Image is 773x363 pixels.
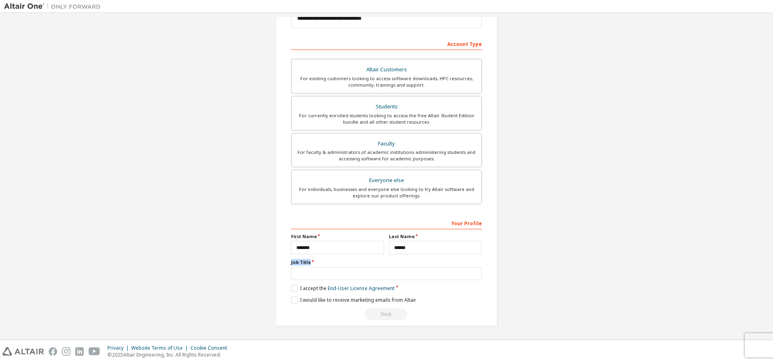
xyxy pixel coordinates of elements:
img: instagram.svg [62,347,70,356]
div: Website Terms of Use [131,345,190,351]
div: For individuals, businesses and everyone else looking to try Altair software and explore our prod... [296,186,477,199]
label: I would like to receive marketing emails from Altair [291,297,416,303]
div: For existing customers looking to access software downloads, HPC resources, community, trainings ... [296,75,477,88]
a: End-User License Agreement [328,285,395,292]
label: Last Name [389,233,482,240]
div: Account Type [291,37,482,50]
div: Your Profile [291,216,482,229]
div: For currently enrolled students looking to access the free Altair Student Edition bundle and all ... [296,112,477,125]
img: Altair One [4,2,105,10]
div: Students [296,101,477,112]
div: Cookie Consent [190,345,232,351]
div: For faculty & administrators of academic institutions administering students and accessing softwa... [296,149,477,162]
img: facebook.svg [49,347,57,356]
p: © 2025 Altair Engineering, Inc. All Rights Reserved. [107,351,232,358]
img: linkedin.svg [75,347,84,356]
img: youtube.svg [89,347,100,356]
label: I accept the [291,285,395,292]
div: Faculty [296,138,477,149]
label: Job Title [291,259,482,266]
div: Altair Customers [296,64,477,75]
div: Read and acccept EULA to continue [291,308,482,320]
label: First Name [291,233,384,240]
div: Everyone else [296,175,477,186]
img: altair_logo.svg [2,347,44,356]
div: Privacy [107,345,131,351]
